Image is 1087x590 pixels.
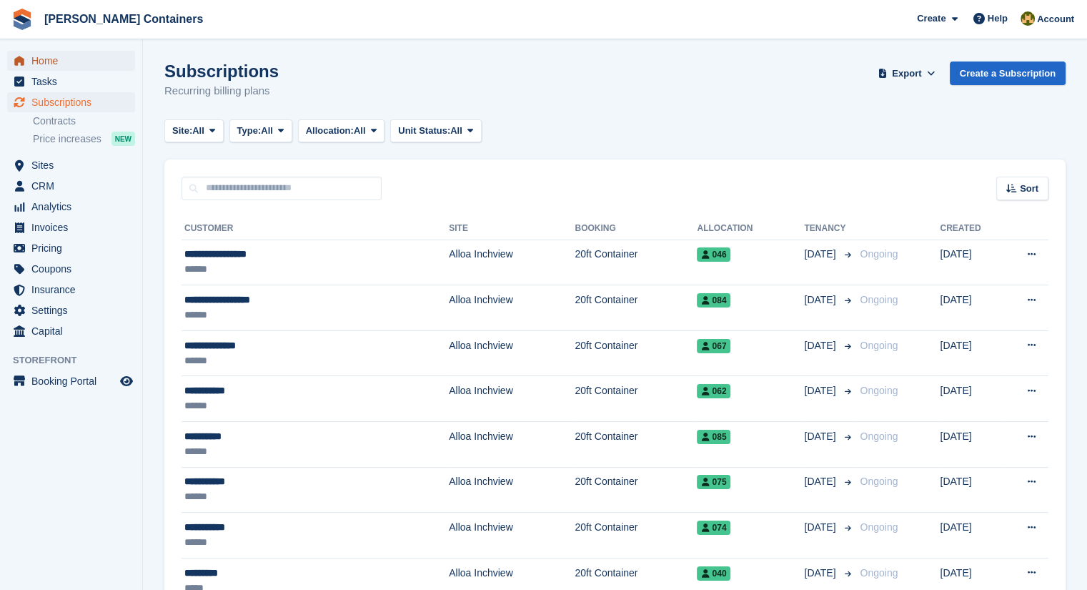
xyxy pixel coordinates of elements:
[31,238,117,258] span: Pricing
[33,132,101,146] span: Price increases
[697,247,730,262] span: 046
[950,62,1066,85] a: Create a Subscription
[7,176,135,196] a: menu
[697,217,804,240] th: Allocation
[31,92,117,112] span: Subscriptions
[940,376,1002,422] td: [DATE]
[940,240,1002,285] td: [DATE]
[575,217,697,240] th: Booking
[449,285,575,331] td: Alloa Inchview
[164,62,279,81] h1: Subscriptions
[449,217,575,240] th: Site
[7,280,135,300] a: menu
[31,259,117,279] span: Coupons
[7,217,135,237] a: menu
[892,67,921,81] span: Export
[7,51,135,71] a: menu
[449,467,575,513] td: Alloa Inchview
[575,240,697,285] td: 20ft Container
[298,119,385,143] button: Allocation: All
[7,300,135,320] a: menu
[31,72,117,92] span: Tasks
[697,566,730,581] span: 040
[917,11,945,26] span: Create
[192,124,204,138] span: All
[172,124,192,138] span: Site:
[860,476,898,487] span: Ongoing
[940,422,1002,468] td: [DATE]
[940,285,1002,331] td: [DATE]
[697,521,730,535] span: 074
[111,132,135,146] div: NEW
[7,371,135,391] a: menu
[860,385,898,396] span: Ongoing
[237,124,262,138] span: Type:
[7,155,135,175] a: menu
[7,72,135,92] a: menu
[229,119,292,143] button: Type: All
[449,330,575,376] td: Alloa Inchview
[118,373,135,390] a: Preview store
[697,384,730,398] span: 062
[31,321,117,341] span: Capital
[31,155,117,175] span: Sites
[804,292,838,308] span: [DATE]
[7,197,135,217] a: menu
[7,238,135,258] a: menu
[804,247,838,262] span: [DATE]
[449,422,575,468] td: Alloa Inchview
[860,431,898,442] span: Ongoing
[804,383,838,398] span: [DATE]
[697,430,730,444] span: 085
[804,566,838,581] span: [DATE]
[575,376,697,422] td: 20ft Container
[31,51,117,71] span: Home
[804,429,838,444] span: [DATE]
[940,330,1002,376] td: [DATE]
[13,353,142,368] span: Storefront
[33,131,135,147] a: Price increases NEW
[804,338,838,353] span: [DATE]
[940,217,1002,240] th: Created
[31,176,117,196] span: CRM
[7,321,135,341] a: menu
[11,9,33,30] img: stora-icon-8386f47178a22dfd0bd8f6a31ec36ba5ce8667c1dd55bd0f319d3a0aa187defe.svg
[7,259,135,279] a: menu
[940,467,1002,513] td: [DATE]
[575,330,697,376] td: 20ft Container
[804,217,854,240] th: Tenancy
[306,124,354,138] span: Allocation:
[7,92,135,112] a: menu
[1037,12,1074,26] span: Account
[860,567,898,579] span: Ongoing
[164,83,279,99] p: Recurring billing plans
[354,124,366,138] span: All
[860,294,898,305] span: Ongoing
[31,197,117,217] span: Analytics
[261,124,273,138] span: All
[988,11,1008,26] span: Help
[697,339,730,353] span: 067
[33,114,135,128] a: Contracts
[575,513,697,559] td: 20ft Container
[164,119,224,143] button: Site: All
[804,474,838,489] span: [DATE]
[449,240,575,285] td: Alloa Inchview
[31,371,117,391] span: Booking Portal
[182,217,449,240] th: Customer
[575,285,697,331] td: 20ft Container
[450,124,462,138] span: All
[860,521,898,533] span: Ongoing
[697,475,730,489] span: 075
[804,520,838,535] span: [DATE]
[1021,11,1035,26] img: Ross Watt
[1020,182,1038,196] span: Sort
[697,293,730,308] span: 084
[449,513,575,559] td: Alloa Inchview
[860,340,898,351] span: Ongoing
[31,217,117,237] span: Invoices
[31,280,117,300] span: Insurance
[390,119,481,143] button: Unit Status: All
[860,248,898,260] span: Ongoing
[39,7,209,31] a: [PERSON_NAME] Containers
